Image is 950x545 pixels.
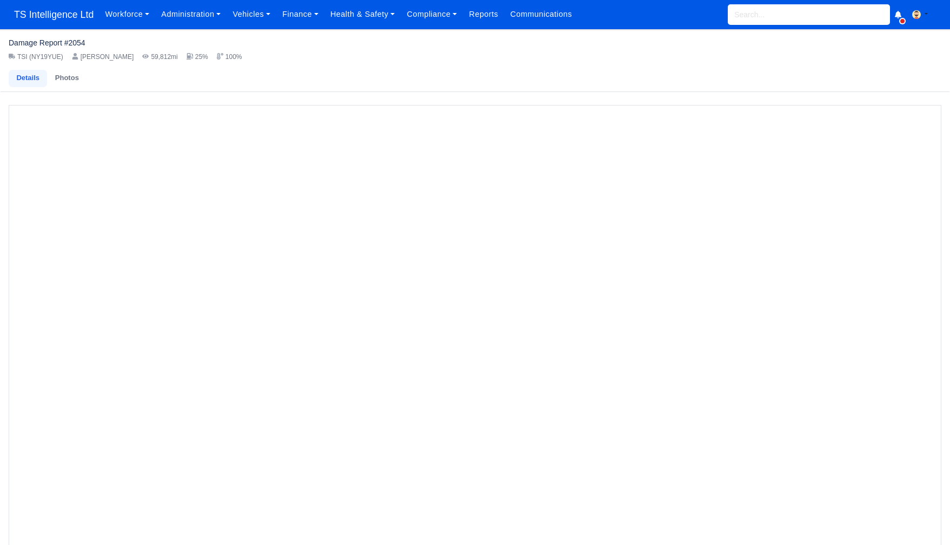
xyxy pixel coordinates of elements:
[47,70,87,87] a: Photos
[9,4,99,25] a: TS Intelligence Ltd
[72,52,134,61] div: [PERSON_NAME]
[9,52,63,61] div: TSI (NY19YUE)
[324,4,401,25] a: Health & Safety
[99,4,155,25] a: Workforce
[187,52,208,61] div: 25%
[504,4,579,25] a: Communications
[155,4,227,25] a: Administration
[728,4,890,25] input: Search...
[9,70,47,87] a: Details
[217,52,242,61] div: 100%
[401,4,463,25] a: Compliance
[463,4,504,25] a: Reports
[227,4,276,25] a: Vehicles
[276,4,324,25] a: Finance
[9,37,85,48] div: Damage Report #2054
[142,52,177,61] div: 59,812mi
